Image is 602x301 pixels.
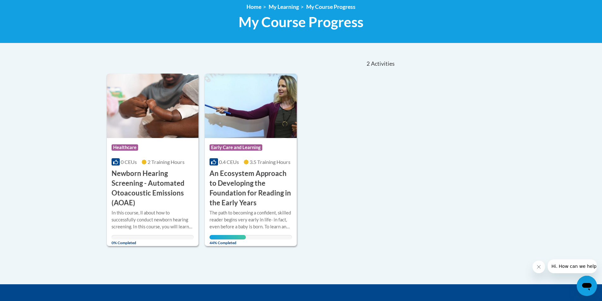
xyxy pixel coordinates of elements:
span: My Course Progress [239,14,363,30]
span: 2 [367,60,370,67]
span: Healthcare [112,144,138,151]
div: In this course, ll about how to successfully conduct newborn hearing screening. In this course, y... [112,209,194,230]
iframe: Message from company [548,259,597,273]
a: Course LogoHealthcare0 CEUs2 Training Hours Newborn Hearing Screening - Automated Otoacoustic Emi... [107,74,199,246]
span: Hi. How can we help? [4,4,51,9]
img: Course Logo [205,74,297,138]
span: 0 CEUs [121,159,137,165]
span: Early Care and Learning [210,144,262,151]
div: Your progress [210,235,246,239]
span: 44% Completed [210,235,246,245]
span: 2 Training Hours [148,159,185,165]
h3: An Ecosystem Approach to Developing the Foundation for Reading in the Early Years [210,169,292,208]
span: Activities [371,60,395,67]
img: Course Logo [107,74,199,138]
span: 3.5 Training Hours [250,159,290,165]
h3: Newborn Hearing Screening - Automated Otoacoustic Emissions (AOAE) [112,169,194,208]
a: Home [246,3,261,10]
div: The path to becoming a confident, skilled reader begins very early in life- in fact, even before ... [210,209,292,230]
a: My Course Progress [306,3,356,10]
a: My Learning [269,3,299,10]
a: Course LogoEarly Care and Learning0.4 CEUs3.5 Training Hours An Ecosystem Approach to Developing ... [205,74,297,246]
span: 0.4 CEUs [219,159,239,165]
iframe: Close message [532,261,545,273]
iframe: Button to launch messaging window [577,276,597,296]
